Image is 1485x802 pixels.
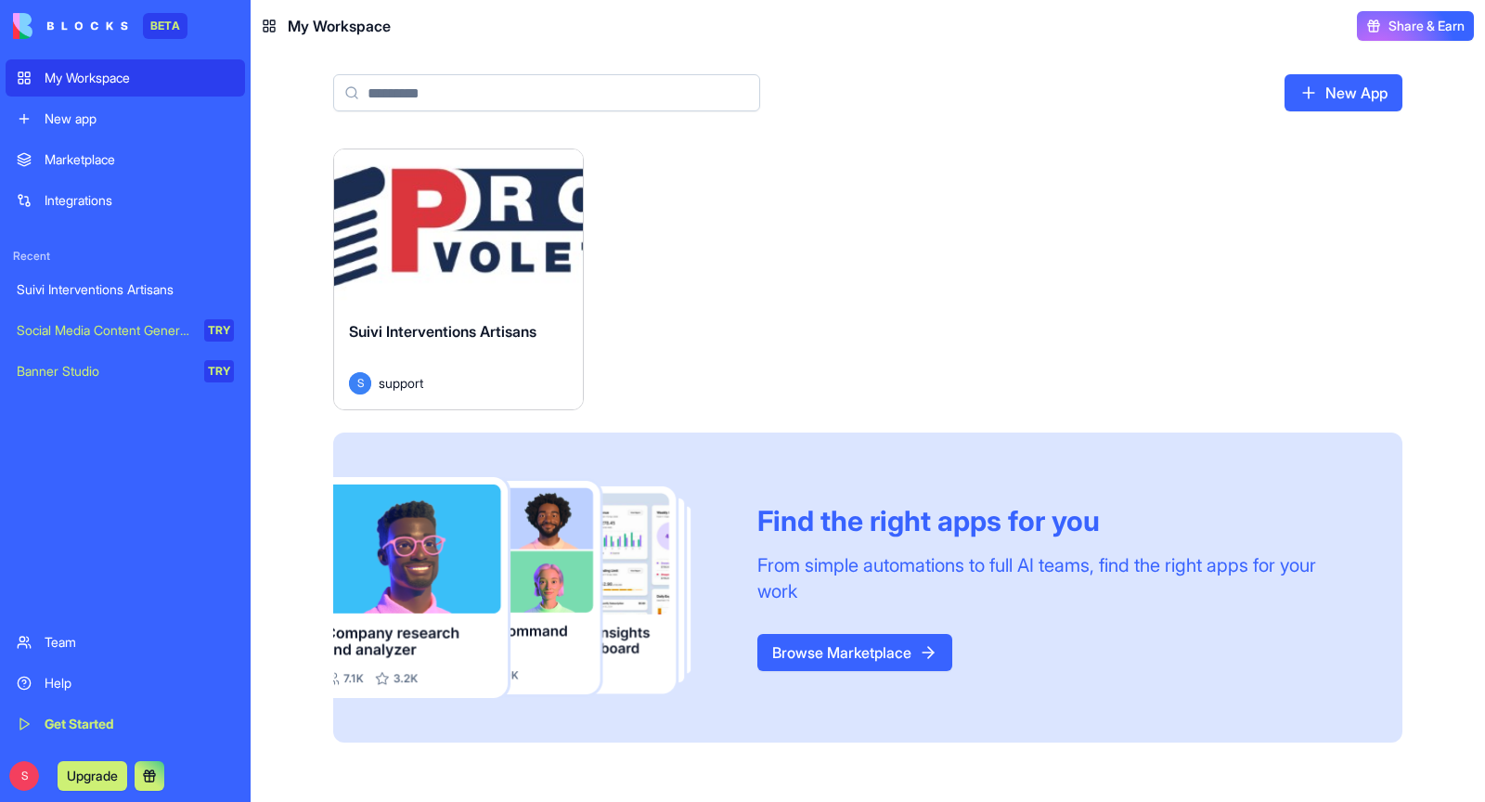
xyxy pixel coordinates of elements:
a: Suivi Interventions Artisans [6,271,245,308]
span: Suivi Interventions Artisans [349,322,536,341]
span: support [379,373,423,393]
a: My Workspace [6,59,245,97]
div: TRY [204,360,234,382]
span: S [349,372,371,395]
span: S [9,761,39,791]
a: New app [6,100,245,137]
div: From simple automations to full AI teams, find the right apps for your work [757,552,1358,604]
div: BETA [143,13,187,39]
div: Help [45,674,234,692]
div: Banner Studio [17,362,191,381]
div: My Workspace [45,69,234,87]
img: logo [13,13,128,39]
div: Marketplace [45,150,234,169]
div: Get Started [45,715,234,733]
div: Find the right apps for you [757,504,1358,537]
div: Team [45,633,234,652]
a: Help [6,665,245,702]
a: Team [6,624,245,661]
span: Recent [6,249,245,264]
div: New app [45,110,234,128]
a: Integrations [6,182,245,219]
a: Marketplace [6,141,245,178]
a: BETA [13,13,187,39]
div: Integrations [45,191,234,210]
a: Suivi Interventions ArtisansSsupport [333,149,584,410]
div: Suivi Interventions Artisans [17,280,234,299]
a: Browse Marketplace [757,634,952,671]
button: Share & Earn [1357,11,1474,41]
div: Social Media Content Generator [17,321,191,340]
img: Frame_181_egmpey.png [333,477,728,699]
a: Social Media Content GeneratorTRY [6,312,245,349]
button: Upgrade [58,761,127,791]
a: Banner StudioTRY [6,353,245,390]
a: New App [1285,74,1402,111]
span: Share & Earn [1388,17,1465,35]
a: Upgrade [58,766,127,784]
a: Get Started [6,705,245,743]
div: TRY [204,319,234,342]
span: My Workspace [288,15,391,37]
